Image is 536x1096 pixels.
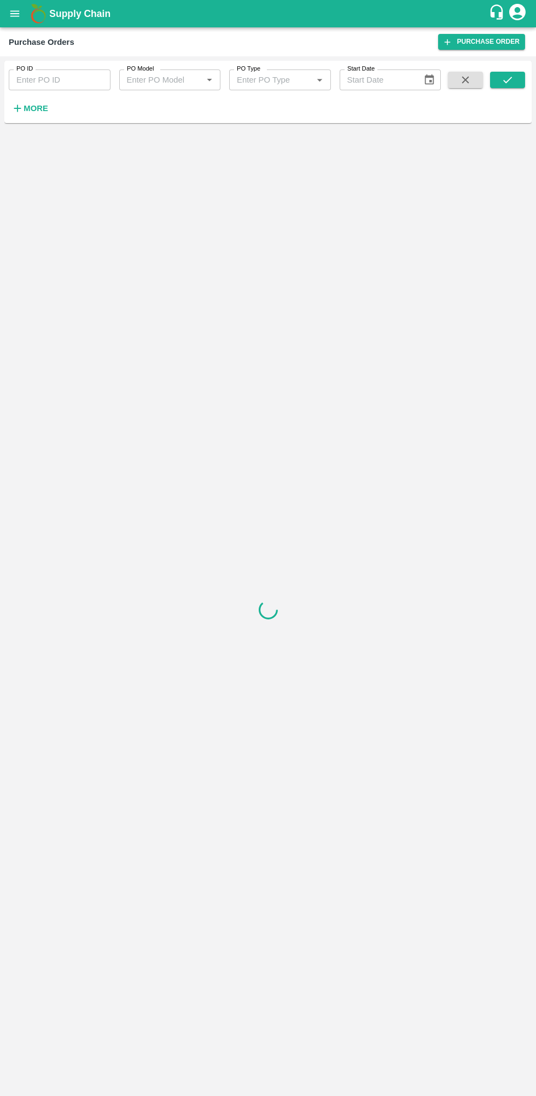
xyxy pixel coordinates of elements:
label: PO ID [16,65,33,73]
a: Supply Chain [49,6,488,21]
input: Start Date [340,69,415,90]
button: More [9,99,51,118]
button: Open [312,73,327,87]
button: Choose date [419,69,440,90]
label: Start Date [347,65,375,73]
div: account of current user [508,2,527,25]
strong: More [24,104,48,113]
img: logo [27,3,49,25]
label: PO Type [237,65,260,73]
label: PO Model [127,65,154,73]
b: Supply Chain [49,8,110,19]
a: Purchase Order [438,34,525,50]
div: customer-support [488,4,508,24]
input: Enter PO Model [123,73,200,87]
div: Purchase Orders [9,35,74,49]
input: Enter PO Type [232,73,310,87]
input: Enter PO ID [9,69,110,90]
button: open drawer [2,1,27,26]
button: Open [202,73,217,87]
